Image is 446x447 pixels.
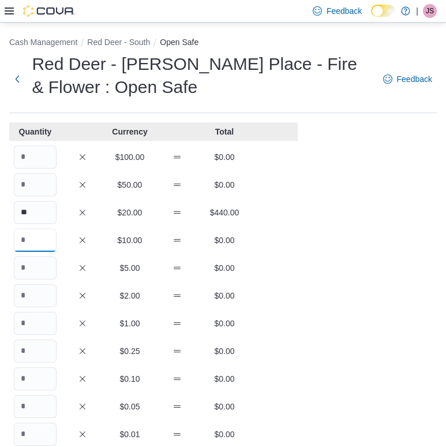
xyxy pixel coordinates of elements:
[108,318,151,329] p: $1.00
[87,38,150,47] button: Red Deer - South
[14,423,57,446] input: Quantity
[32,53,371,99] h1: Red Deer - [PERSON_NAME] Place - Fire & Flower : Open Safe
[371,5,395,17] input: Dark Mode
[14,284,57,307] input: Quantity
[108,401,151,412] p: $0.05
[108,151,151,163] p: $100.00
[108,234,151,246] p: $10.00
[14,173,57,196] input: Quantity
[203,262,246,274] p: $0.00
[203,234,246,246] p: $0.00
[14,229,57,252] input: Quantity
[108,345,151,357] p: $0.25
[23,5,75,17] img: Cova
[108,207,151,218] p: $20.00
[14,126,57,137] p: Quantity
[9,38,77,47] button: Cash Management
[423,4,437,18] div: Jessica Semple
[14,312,57,335] input: Quantity
[203,151,246,163] p: $0.00
[327,5,362,17] span: Feedback
[160,38,198,47] button: Open Safe
[203,373,246,385] p: $0.00
[9,68,25,91] button: Next
[9,36,437,50] nav: An example of EuiBreadcrumbs
[108,179,151,191] p: $50.00
[108,290,151,301] p: $2.00
[14,340,57,363] input: Quantity
[203,207,246,218] p: $440.00
[426,4,434,18] span: JS
[203,429,246,440] p: $0.00
[108,429,151,440] p: $0.01
[14,201,57,224] input: Quantity
[378,68,437,91] a: Feedback
[108,373,151,385] p: $0.10
[203,318,246,329] p: $0.00
[203,345,246,357] p: $0.00
[203,290,246,301] p: $0.00
[397,73,432,85] span: Feedback
[203,126,246,137] p: Total
[108,126,151,137] p: Currency
[14,256,57,280] input: Quantity
[416,4,418,18] p: |
[14,367,57,390] input: Quantity
[203,179,246,191] p: $0.00
[203,401,246,412] p: $0.00
[14,146,57,169] input: Quantity
[108,262,151,274] p: $5.00
[14,395,57,418] input: Quantity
